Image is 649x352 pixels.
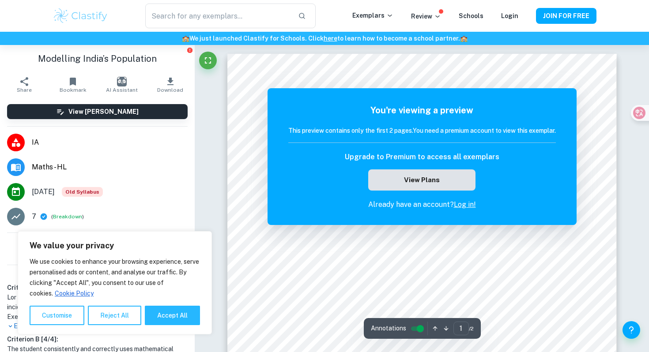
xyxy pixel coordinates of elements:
h6: Upgrade to Premium to access all exemplars [345,152,499,162]
p: 7 [32,211,36,222]
button: Bookmark [49,72,97,97]
button: Reject All [88,306,141,325]
h6: Criterion B [ 4 / 4 ]: [7,334,188,344]
button: AI Assistant [98,72,146,97]
img: Clastify logo [53,7,109,25]
span: Old Syllabus [62,187,103,197]
a: here [324,35,337,42]
a: Cookie Policy [54,289,94,297]
button: Help and Feedback [623,321,640,339]
h5: You're viewing a preview [288,104,556,117]
span: Annotations [371,324,406,333]
p: Review [411,11,441,21]
h6: Examiner's summary [4,269,191,279]
span: Bookmark [60,87,87,93]
p: Expand [7,322,188,331]
p: Exemplars [352,11,393,20]
img: AI Assistant [117,77,127,86]
a: Log in! [454,200,476,209]
span: ( ) [51,213,84,221]
span: Share [17,87,32,93]
button: View Plans [368,169,475,191]
span: / 2 [469,325,474,333]
p: We value your privacy [30,240,200,251]
h1: Modelling India’s Population [7,52,188,65]
a: Login [501,12,518,19]
h6: View [PERSON_NAME] [68,107,139,116]
button: Download [146,72,195,97]
button: View [PERSON_NAME] [7,104,188,119]
h6: This preview contains only the first 2 pages. You need a premium account to view this exemplar. [288,126,556,135]
p: We use cookies to enhance your browsing experience, serve personalised ads or content, and analys... [30,256,200,299]
button: Report issue [186,47,193,53]
span: 🏫 [460,35,468,42]
h6: Criterion A [ 4 / 4 ]: [7,283,188,292]
button: Breakdown [53,213,82,221]
span: Maths - HL [32,162,188,172]
button: Customise [30,306,84,325]
span: 🏫 [182,35,189,42]
button: Accept All [145,306,200,325]
span: IA [32,137,188,148]
h1: Lor ipsumdo sit ametconsecte adipisc eli sedd eius tempo incididu, utlaboree do magnaaliquae, adm... [7,292,188,322]
a: Schools [459,12,483,19]
span: AI Assistant [106,87,138,93]
span: [DATE] [32,187,55,197]
div: Although this IA is written for the old math syllabus (last exam in November 2020), the current I... [62,187,103,197]
span: Download [157,87,183,93]
p: Already have an account? [288,199,556,210]
input: Search for any exemplars... [145,4,291,28]
button: Fullscreen [199,52,217,69]
button: JOIN FOR FREE [536,8,596,24]
h6: We just launched Clastify for Schools. Click to learn how to become a school partner. [2,34,647,43]
div: We value your privacy [18,231,212,334]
